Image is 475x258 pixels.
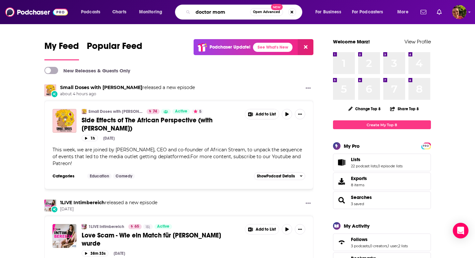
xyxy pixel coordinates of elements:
[295,109,305,119] button: Show More Button
[453,223,468,238] div: Open Intercom Messenger
[422,144,430,148] span: PRO
[388,244,398,248] a: 1 user
[257,174,295,178] span: Show Podcast Details
[250,8,283,16] button: Open AdvancedNew
[398,244,398,248] span: ,
[60,84,195,91] h3: released a new episode
[113,174,135,179] a: Comedy
[452,5,467,19] span: Logged in as Marz
[53,224,76,248] img: Love Scam - Wie ein Match für Ramona zur Falle wurde
[335,158,348,167] a: Lists
[53,109,76,133] img: Side Effects of The African Perspective (with Ahmed Kaballo)
[335,196,348,205] a: Searches
[53,147,302,166] span: This week, we are joined by [PERSON_NAME], CEO and co-founder of African Stream, to unpack the se...
[351,157,403,162] a: Lists
[351,183,367,187] span: 8 items
[76,7,109,17] button: open menu
[418,7,429,18] a: Show notifications dropdown
[87,40,142,60] a: Popular Feed
[295,224,305,235] button: Show More Button
[44,200,56,211] img: 1LIVE Intimbereich
[333,234,431,251] span: Follows
[351,202,364,206] a: 3 saved
[245,224,279,234] button: Show More Button
[253,43,293,52] a: See What's New
[311,7,349,17] button: open menu
[404,38,431,45] a: View Profile
[434,7,444,18] a: Show notifications dropdown
[181,5,309,20] div: Search podcasts, credits, & more...
[172,109,190,114] a: Active
[82,231,240,248] a: Love Scam - Wie ein Match für [PERSON_NAME] wurde
[87,174,112,179] a: Education
[333,154,431,171] span: Lists
[51,90,58,98] div: New Episode
[82,224,87,229] img: 1LIVE Intimbereich
[60,84,142,90] a: Small Doses with Amanda Seales
[351,175,367,181] span: Exports
[271,4,283,10] span: New
[44,84,56,96] a: Small Doses with Amanda Seales
[82,250,108,256] button: 38m 33s
[351,157,360,162] span: Lists
[335,177,348,186] span: Exports
[112,8,126,17] span: Charts
[175,108,187,115] span: Active
[82,116,240,132] a: Side Effects of The African Perspective (with [PERSON_NAME])
[398,244,408,248] a: 2 lists
[256,112,276,117] span: Add to List
[157,223,169,230] span: Active
[153,108,157,115] span: 74
[81,8,100,17] span: Podcasts
[344,143,360,149] div: My Pro
[256,227,276,232] span: Add to List
[135,7,171,17] button: open menu
[422,143,430,148] a: PRO
[370,244,387,248] a: 0 creators
[135,223,139,230] span: 65
[387,244,388,248] span: ,
[352,8,383,17] span: For Podcasters
[378,164,403,168] a: 0 episode lists
[377,164,378,168] span: ,
[87,40,142,55] span: Popular Feed
[60,91,195,97] span: about 4 hours ago
[210,44,250,50] p: Podchaser Update!
[108,7,130,17] a: Charts
[351,164,377,168] a: 22 podcast lists
[344,223,370,229] div: My Activity
[193,7,250,17] input: Search podcasts, credits, & more...
[333,120,431,129] a: Create My Top 8
[114,251,125,256] div: [DATE]
[351,236,368,242] span: Follows
[53,174,82,179] h3: Categories
[88,224,124,229] a: 1LIVE Intimbereich
[5,6,68,18] img: Podchaser - Follow, Share and Rate Podcasts
[452,5,467,19] button: Show profile menu
[88,109,142,114] a: Small Doses with [PERSON_NAME]
[315,8,341,17] span: For Business
[82,109,87,114] img: Small Doses with Amanda Seales
[128,224,142,229] a: 65
[82,135,98,141] button: 1h
[60,200,105,205] a: 1LIVE Intimbereich
[60,200,157,206] h3: released a new episode
[44,40,79,60] a: My Feed
[351,194,372,200] a: Searches
[154,224,172,229] a: Active
[44,67,130,74] a: New Releases & Guests Only
[333,191,431,209] span: Searches
[147,109,160,114] a: 74
[390,102,419,115] button: Share Top 8
[397,8,408,17] span: More
[351,236,408,242] a: Follows
[393,7,417,17] button: open menu
[303,84,313,93] button: Show More Button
